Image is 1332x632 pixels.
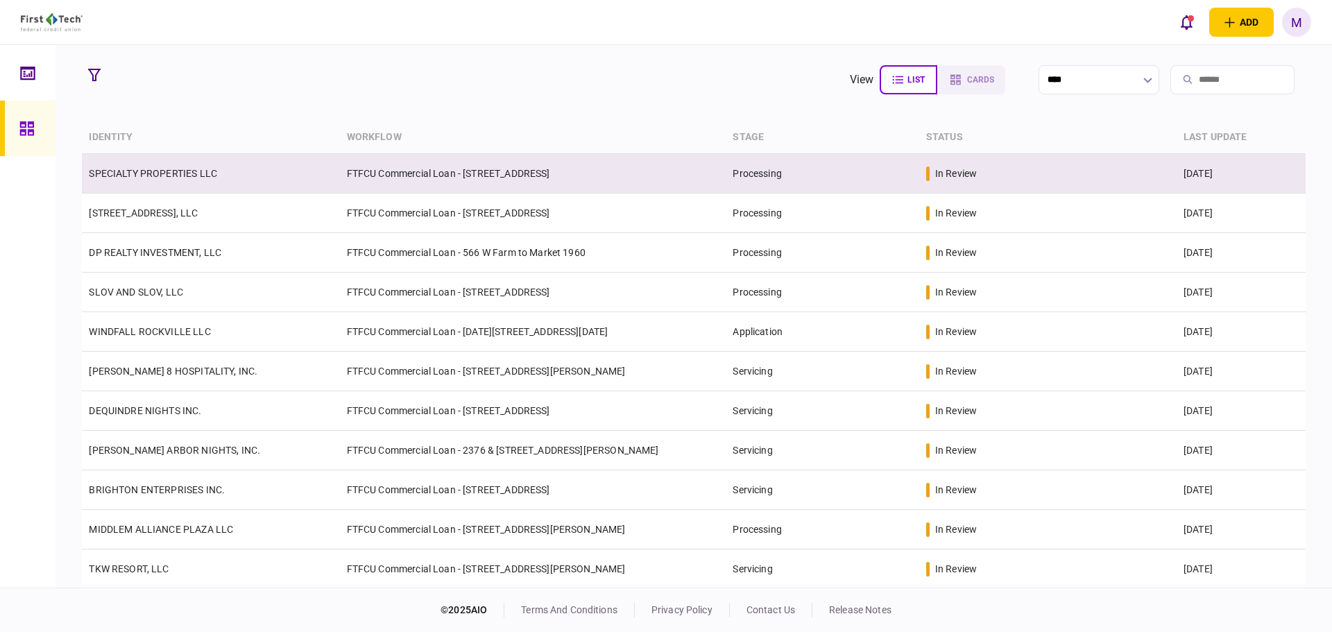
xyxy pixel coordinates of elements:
[89,405,201,416] a: DEQUINDRE NIGHTS INC.
[521,604,617,615] a: terms and conditions
[651,604,712,615] a: privacy policy
[967,75,994,85] span: cards
[340,312,726,352] td: FTFCU Commercial Loan - [DATE][STREET_ADDRESS][DATE]
[89,287,183,298] a: SLOV AND SLOV, LLC
[340,391,726,431] td: FTFCU Commercial Loan - [STREET_ADDRESS]
[340,352,726,391] td: FTFCU Commercial Loan - [STREET_ADDRESS][PERSON_NAME]
[340,470,726,510] td: FTFCU Commercial Loan - [STREET_ADDRESS]
[89,168,217,179] a: SPECIALTY PROPERTIES LLC
[829,604,891,615] a: release notes
[726,233,919,273] td: Processing
[21,13,83,31] img: client company logo
[340,233,726,273] td: FTFCU Commercial Loan - 566 W Farm to Market 1960
[82,121,339,154] th: identity
[726,391,919,431] td: Servicing
[726,510,919,549] td: Processing
[1177,510,1306,549] td: [DATE]
[919,121,1177,154] th: status
[340,273,726,312] td: FTFCU Commercial Loan - [STREET_ADDRESS]
[340,431,726,470] td: FTFCU Commercial Loan - 2376 & [STREET_ADDRESS][PERSON_NAME]
[935,325,977,339] div: in review
[726,312,919,352] td: Application
[1177,549,1306,589] td: [DATE]
[89,445,260,456] a: [PERSON_NAME] ARBOR NIGHTS, INC.
[89,563,169,574] a: TKW RESORT, LLC
[746,604,795,615] a: contact us
[1177,352,1306,391] td: [DATE]
[935,562,977,576] div: in review
[1177,194,1306,233] td: [DATE]
[726,121,919,154] th: stage
[935,364,977,378] div: in review
[935,246,977,259] div: in review
[935,522,977,536] div: in review
[1177,391,1306,431] td: [DATE]
[340,121,726,154] th: workflow
[89,484,225,495] a: BRIGHTON ENTERPRISES INC.
[726,273,919,312] td: Processing
[726,470,919,510] td: Servicing
[726,352,919,391] td: Servicing
[1172,8,1201,37] button: open notifications list
[935,404,977,418] div: in review
[850,71,874,88] div: view
[89,366,257,377] a: [PERSON_NAME] 8 HOSPITALITY, INC.
[880,65,937,94] button: list
[1177,154,1306,194] td: [DATE]
[726,194,919,233] td: Processing
[89,247,221,258] a: DP REALTY INVESTMENT, LLC
[935,483,977,497] div: in review
[937,65,1005,94] button: cards
[340,549,726,589] td: FTFCU Commercial Loan - [STREET_ADDRESS][PERSON_NAME]
[726,431,919,470] td: Servicing
[935,443,977,457] div: in review
[340,154,726,194] td: FTFCU Commercial Loan - [STREET_ADDRESS]
[441,603,504,617] div: © 2025 AIO
[935,285,977,299] div: in review
[1177,431,1306,470] td: [DATE]
[1282,8,1311,37] button: M
[1177,121,1306,154] th: last update
[1209,8,1274,37] button: open adding identity options
[726,154,919,194] td: Processing
[340,510,726,549] td: FTFCU Commercial Loan - [STREET_ADDRESS][PERSON_NAME]
[89,524,233,535] a: MIDDLEM ALLIANCE PLAZA LLC
[89,207,198,219] a: [STREET_ADDRESS], LLC
[907,75,925,85] span: list
[935,166,977,180] div: in review
[1177,312,1306,352] td: [DATE]
[89,326,210,337] a: WINDFALL ROCKVILLE LLC
[1177,470,1306,510] td: [DATE]
[1177,233,1306,273] td: [DATE]
[1177,273,1306,312] td: [DATE]
[726,549,919,589] td: Servicing
[340,194,726,233] td: FTFCU Commercial Loan - [STREET_ADDRESS]
[935,206,977,220] div: in review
